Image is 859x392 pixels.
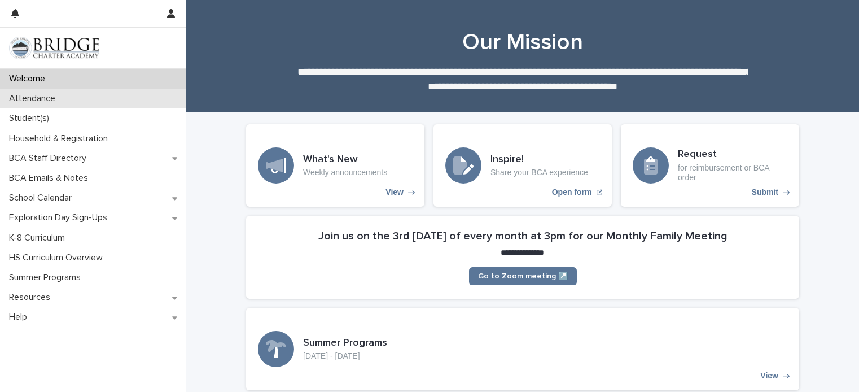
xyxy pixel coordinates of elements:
[469,267,577,285] a: Go to Zoom meeting ↗️
[5,272,90,283] p: Summer Programs
[752,188,778,197] p: Submit
[9,37,99,59] img: V1C1m3IdTEidaUdm9Hs0
[490,168,588,177] p: Share your BCA experience
[5,252,112,263] p: HS Curriculum Overview
[303,351,387,361] p: [DATE] - [DATE]
[5,193,81,203] p: School Calendar
[303,337,387,350] h3: Summer Programs
[5,292,59,303] p: Resources
[5,133,117,144] p: Household & Registration
[246,124,424,207] a: View
[490,154,588,166] h3: Inspire!
[385,188,404,197] p: View
[760,371,778,381] p: View
[303,154,387,166] h3: What's New
[5,233,74,243] p: K-8 Curriculum
[5,93,64,104] p: Attendance
[621,124,799,207] a: Submit
[5,73,54,84] p: Welcome
[552,188,592,197] p: Open form
[678,149,787,161] h3: Request
[5,113,58,124] p: Student(s)
[678,163,787,182] p: for reimbursement or BCA order
[5,153,95,164] p: BCA Staff Directory
[246,29,799,56] h1: Our Mission
[478,272,568,280] span: Go to Zoom meeting ↗️
[318,229,727,243] h2: Join us on the 3rd [DATE] of every month at 3pm for our Monthly Family Meeting
[5,312,36,323] p: Help
[433,124,612,207] a: Open form
[303,168,387,177] p: Weekly announcements
[246,308,799,390] a: View
[5,173,97,184] p: BCA Emails & Notes
[5,212,116,223] p: Exploration Day Sign-Ups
